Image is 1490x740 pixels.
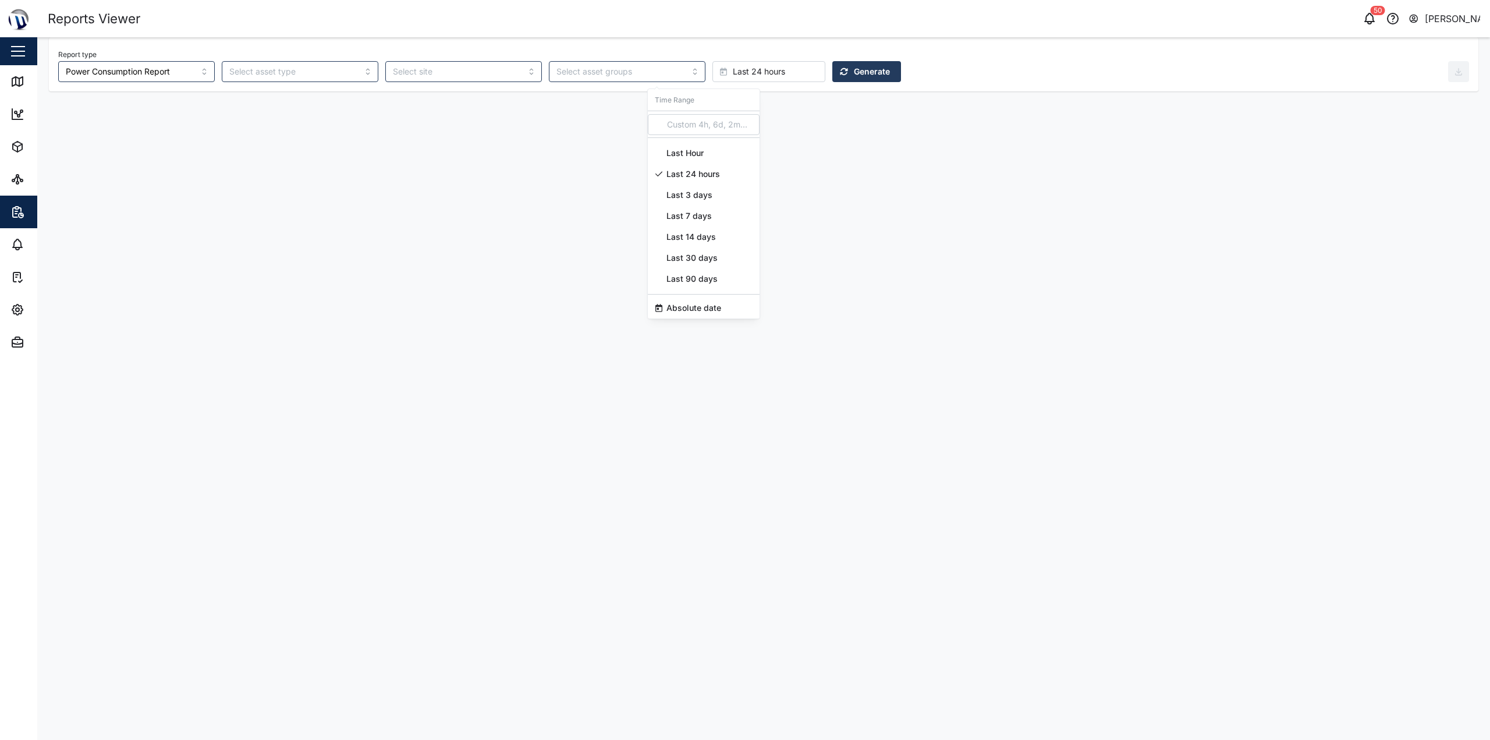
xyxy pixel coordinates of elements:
div: Sites [30,173,58,186]
div: Reports [30,206,70,218]
button: Last 90 days [648,268,760,289]
button: Last 24 hours [712,61,825,82]
div: Dashboard [30,108,83,121]
button: Last 14 days [648,226,760,247]
div: Map [30,75,56,88]
button: Last 30 days [648,247,760,268]
button: [PERSON_NAME] [1408,10,1481,27]
button: Last 7 days [648,206,760,226]
span: Last 24 hours [733,62,785,82]
span: Generate [854,62,890,82]
input: Select site [385,61,542,82]
button: Generate [832,61,901,82]
span: Last 7 days [666,206,712,226]
button: Last 24 hours [648,164,760,185]
span: Last 3 days [666,185,712,206]
span: Last 24 hours [666,164,720,185]
div: Admin [30,336,65,349]
div: Reports Viewer [48,9,140,29]
div: Settings [30,303,72,316]
span: Last 90 days [666,268,718,289]
span: Last Hour [666,143,704,164]
div: [PERSON_NAME] [1425,12,1481,26]
input: Choose a Report Type [58,61,215,82]
span: Last 30 days [666,247,718,268]
input: Select asset groups [556,67,684,76]
label: Report type [58,51,97,59]
span: Last 14 days [666,226,716,247]
img: Main Logo [6,6,31,31]
div: Alarms [30,238,66,251]
input: Custom 4h, 6d, 2m... [648,114,760,135]
button: Last 3 days [648,185,760,206]
div: Time Range [648,89,760,106]
div: Last 24 hours [647,88,760,319]
div: 50 [1371,6,1385,15]
input: Select asset type [222,61,378,82]
button: Last Hour [648,143,760,164]
span: Absolute date [666,298,721,318]
div: Assets [30,140,66,153]
div: Tasks [30,271,62,284]
button: Absolute date [648,298,760,318]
